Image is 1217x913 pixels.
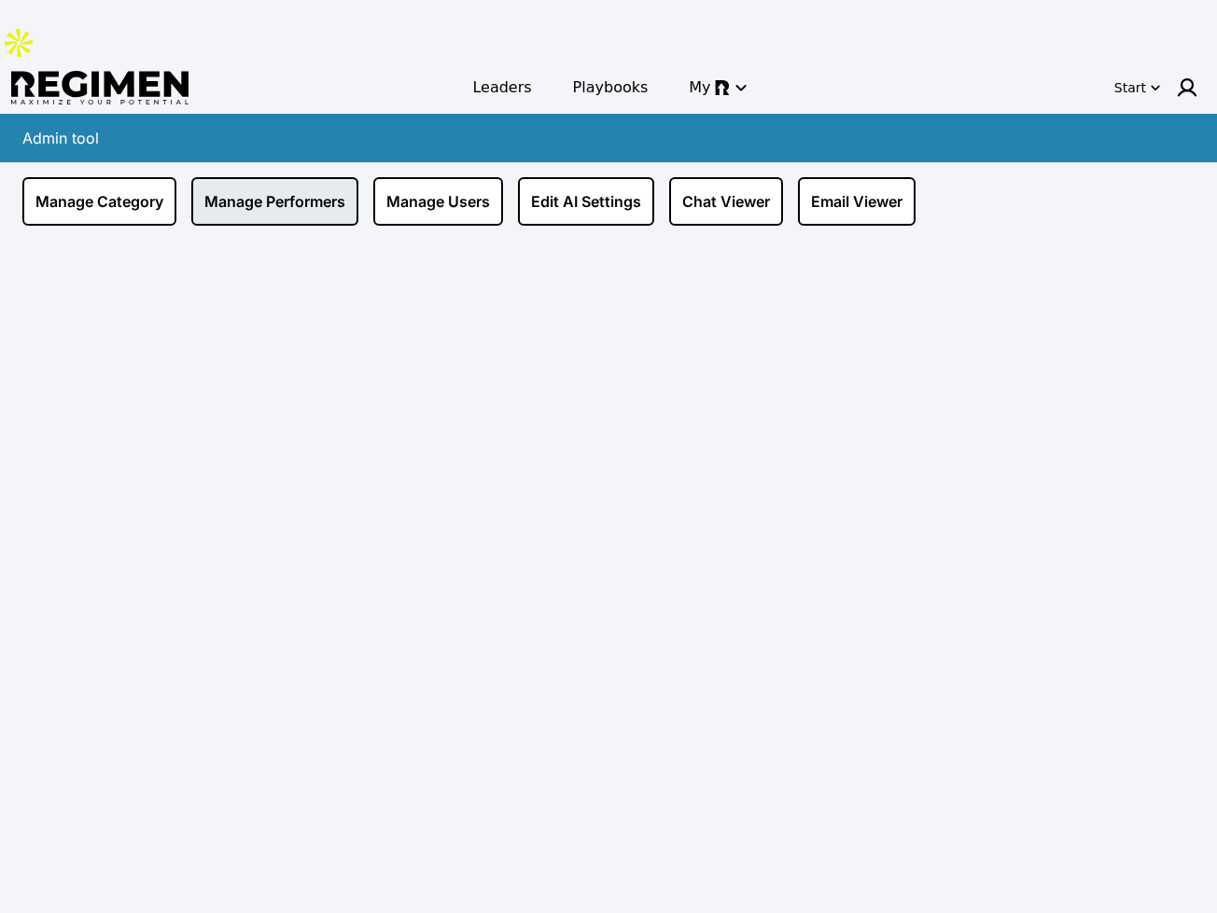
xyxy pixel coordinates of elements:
a: Chat Viewer [669,177,783,226]
a: Manage Users [373,177,503,226]
a: Email Viewer [798,177,916,226]
img: user icon [1176,76,1198,99]
div: Start [1114,78,1146,97]
span: My [689,76,710,99]
img: Regimen logo [11,71,189,105]
span: Playbooks [573,76,649,99]
div: Admin tool [22,127,99,149]
button: Start [1111,73,1165,103]
button: My [678,71,755,104]
a: Manage Performers [191,177,358,226]
span: Leaders [472,76,531,99]
a: Playbooks [562,71,660,104]
a: Edit AI Settings [518,177,654,226]
a: Manage Category [22,177,176,226]
a: Leaders [461,71,542,104]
